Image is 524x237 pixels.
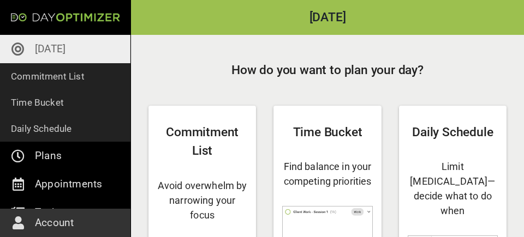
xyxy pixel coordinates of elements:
p: Tasks [35,204,63,221]
h2: How do you want to plan your day? [148,61,507,80]
p: [DATE] [35,40,65,58]
p: Plans [35,147,62,165]
h2: Time Bucket [282,123,372,142]
img: Day Optimizer [11,13,120,22]
h4: Limit [MEDICAL_DATA]—decide what to do when [408,159,498,218]
p: Daily Schedule [11,121,72,136]
h2: Daily Schedule [408,123,498,142]
h4: Find balance in your competing priorities [282,159,372,189]
p: Commitment List [11,69,85,84]
h2: Commitment List [157,123,247,160]
p: Time Bucket [11,95,64,110]
p: Account [35,214,74,232]
h2: [DATE] [131,11,524,24]
h4: Avoid overwhelm by narrowing your focus [157,178,247,222]
p: Appointments [35,175,102,193]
